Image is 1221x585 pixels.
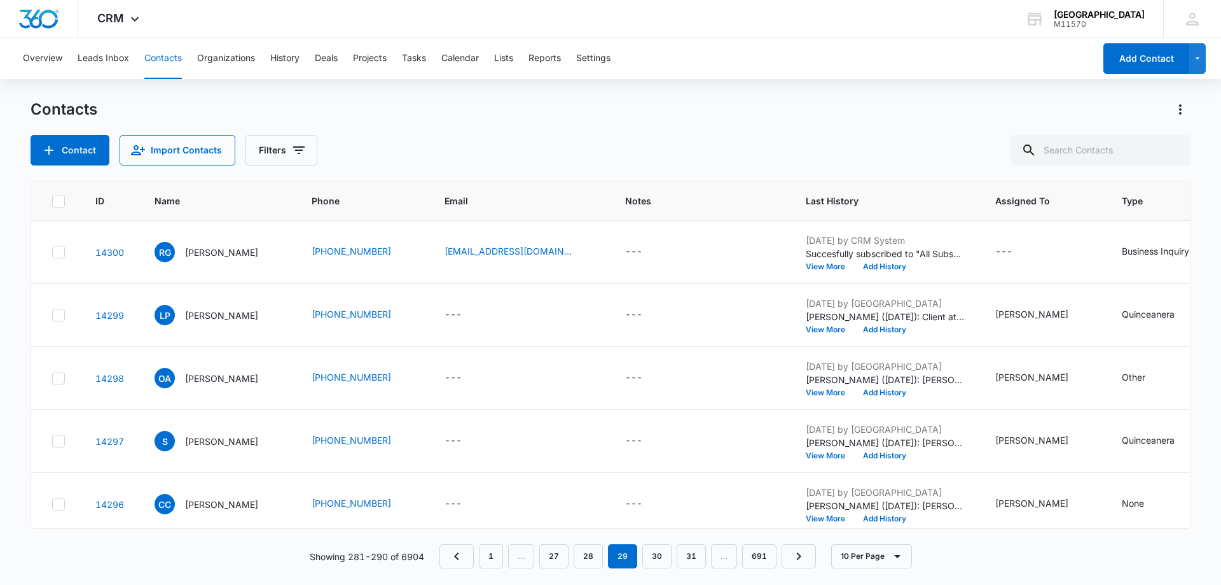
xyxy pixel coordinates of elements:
div: Quinceanera [1122,433,1175,447]
p: [DATE] by [GEOGRAPHIC_DATA] [806,297,965,310]
button: Add History [854,515,915,523]
p: [DATE] by [GEOGRAPHIC_DATA] [806,486,965,499]
button: Overview [23,38,62,79]
button: Add Contact [31,135,109,166]
p: [PERSON_NAME] [185,498,258,511]
input: Search Contacts [1011,135,1190,166]
button: Projects [353,38,387,79]
div: Email - - Select to Edit Field [445,307,485,323]
div: Type - Quinceanera - Select to Edit Field [1122,307,1197,323]
p: [DATE] by CRM System [806,234,965,247]
div: Quinceanera [1122,307,1175,321]
div: Assigned To - Cynthia Peraza - Select to Edit Field [995,433,1091,449]
div: Business Inquiry [1122,244,1189,258]
button: Reports [528,38,561,79]
p: [PERSON_NAME] [185,246,258,259]
p: [PERSON_NAME] [185,372,258,385]
div: --- [445,497,462,512]
span: OA [155,368,175,388]
span: S [155,431,175,451]
div: Phone - (713) 505-4080 - Select to Edit Field [312,433,414,449]
a: Navigate to contact details page for Roberta Graham [95,247,124,258]
span: Email [445,194,576,208]
span: Assigned To [995,194,1073,208]
button: View More [806,515,854,523]
div: Phone - (832) 655-5210 - Select to Edit Field [312,307,414,323]
p: [DATE] by [GEOGRAPHIC_DATA] [806,423,965,436]
div: Email - robertagraham1968@yahoo.com - Select to Edit Field [445,244,595,260]
a: [EMAIL_ADDRESS][DOMAIN_NAME] [445,244,572,258]
div: Assigned To - Cynthia Peraza - Select to Edit Field [995,370,1091,386]
div: Notes - - Select to Edit Field [625,433,665,449]
a: Navigate to contact details page for Cristin Chavez [95,499,124,510]
a: Previous Page [439,544,474,568]
button: Leads Inbox [78,38,129,79]
button: View More [806,263,854,271]
a: [PHONE_NUMBER] [312,497,391,510]
a: [PHONE_NUMBER] [312,370,391,384]
div: Phone - (318) 503-9664 - Select to Edit Field [312,244,414,260]
div: Name - Sara - Select to Edit Field [155,431,281,451]
a: Page 27 [539,544,569,568]
a: Next Page [782,544,816,568]
div: account id [1054,20,1145,29]
button: Add History [854,326,915,334]
a: [PHONE_NUMBER] [312,307,391,321]
div: [PERSON_NAME] [995,497,1068,510]
div: Type - Business Inquiry - Select to Edit Field [1122,244,1212,260]
div: [PERSON_NAME] [995,433,1068,447]
button: Import Contacts [120,135,235,166]
div: Name - Roberta Graham - Select to Edit Field [155,242,281,262]
div: --- [445,370,462,386]
div: Name - Ola Alhamnami - Select to Edit Field [155,368,281,388]
span: ID [95,194,106,208]
div: Assigned To - Cynthia Peraza - Select to Edit Field [995,497,1091,512]
div: Type - None - Select to Edit Field [1122,497,1167,512]
div: Email - - Select to Edit Field [445,433,485,449]
p: [PERSON_NAME] ([DATE]): [PERSON_NAME] quoted the client. [806,436,965,449]
a: Page 30 [642,544,672,568]
div: --- [625,307,642,323]
div: [PERSON_NAME] [995,370,1068,384]
button: Add History [854,263,915,271]
p: [PERSON_NAME] ([DATE]): [PERSON_NAME] quoted the client $16,350 (Sat) and $15,350 (Fri) and for t... [806,499,965,512]
button: Lists [494,38,513,79]
button: Deals [315,38,338,79]
p: Succesfully subscribed to "All Subscribers". [806,247,965,260]
button: Calendar [441,38,479,79]
div: Email - - Select to Edit Field [445,370,485,386]
div: Notes - - Select to Edit Field [625,244,665,260]
p: [PERSON_NAME] ([DATE]): [PERSON_NAME] quoted the client. [806,373,965,386]
button: History [270,38,300,79]
div: Phone - (832) 480-0556 - Select to Edit Field [312,370,414,386]
div: --- [445,307,462,323]
a: Navigate to contact details page for Sara [95,436,124,447]
div: Email - - Select to Edit Field [445,497,485,512]
a: [PHONE_NUMBER] [312,433,391,447]
div: None [1122,497,1144,510]
h1: Contacts [31,100,97,119]
a: Page 1 [479,544,503,568]
button: Tasks [402,38,426,79]
div: --- [625,433,642,449]
div: account name [1054,10,1145,20]
span: CC [155,494,175,514]
button: 10 Per Page [831,544,912,568]
div: --- [625,370,642,386]
div: Name - Leticia Pacheco - Select to Edit Field [155,305,281,325]
div: Notes - - Select to Edit Field [625,307,665,323]
a: [PHONE_NUMBER] [312,244,391,258]
div: Type - Quinceanera - Select to Edit Field [1122,433,1197,449]
span: Last History [806,194,946,208]
span: Name [155,194,263,208]
nav: Pagination [439,544,816,568]
button: Add Contact [1103,43,1189,74]
div: Phone - (832) 545-4443 - Select to Edit Field [312,497,414,512]
div: Notes - - Select to Edit Field [625,370,665,386]
button: Add History [854,389,915,397]
span: RG [155,242,175,262]
p: [PERSON_NAME] [185,309,258,322]
div: Assigned To - - Select to Edit Field [995,244,1035,260]
button: View More [806,326,854,334]
div: Assigned To - Cynthia Peraza - Select to Edit Field [995,307,1091,323]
